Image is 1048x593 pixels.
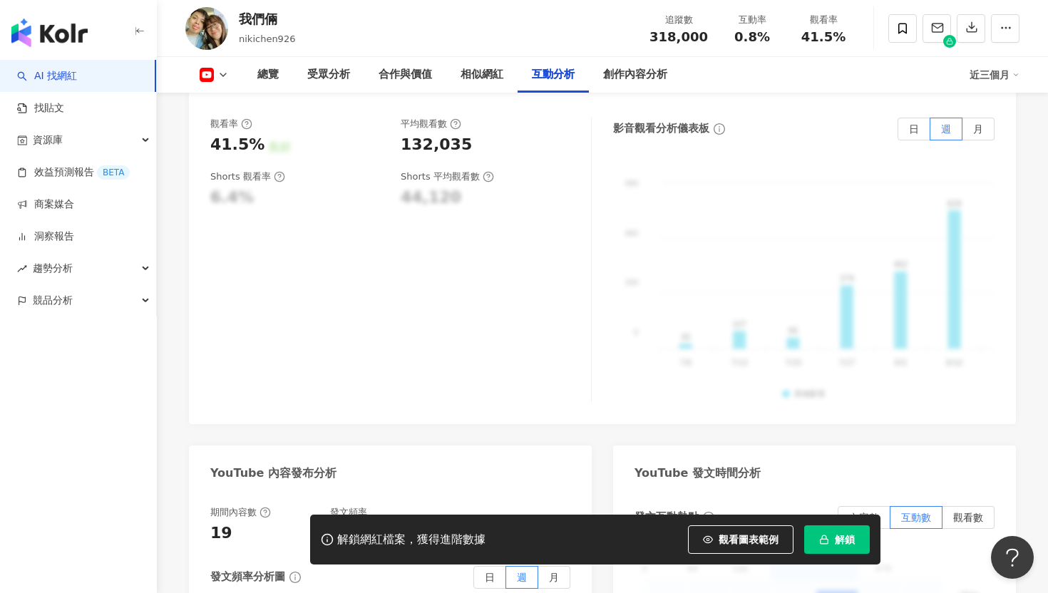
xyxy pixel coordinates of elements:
span: nikichen926 [239,33,295,44]
span: 月 [549,572,559,583]
span: 日 [485,572,495,583]
button: 解鎖 [804,525,870,554]
img: logo [11,19,88,47]
div: 解鎖網紅檔案，獲得進階數據 [337,532,486,547]
span: 日 [909,123,919,135]
span: 觀看圖表範例 [719,534,779,545]
div: 受眾分析 [307,66,350,83]
a: 效益預測報告BETA [17,165,130,180]
div: 合作與價值 [379,66,432,83]
div: YouTube 發文時間分析 [635,465,761,481]
span: 競品分析 [33,284,73,316]
span: 資源庫 [33,124,63,156]
span: 趨勢分析 [33,252,73,284]
div: 觀看率 [210,118,252,130]
span: 週 [517,572,527,583]
div: 41.5% [210,134,264,156]
div: 追蹤數 [649,13,708,27]
div: 總覽 [257,66,279,83]
span: info-circle [711,121,727,137]
div: 創作內容分析 [603,66,667,83]
span: 觀看數 [953,512,983,523]
div: 發文互動熱點 [635,510,699,525]
span: 解鎖 [835,534,855,545]
a: 找貼文 [17,101,64,115]
div: 平均觀看數 [401,118,461,130]
div: 132,035 [401,134,472,156]
div: Shorts 平均觀看數 [401,170,494,183]
div: 相似網紅 [461,66,503,83]
span: 月 [973,123,983,135]
div: YouTube 內容發布分析 [210,465,337,481]
span: 0.8% [734,30,770,44]
div: 發文頻率分析圖 [210,569,285,584]
div: 我們倆 [239,10,295,28]
div: Shorts 觀看率 [210,170,285,183]
img: KOL Avatar [185,7,228,50]
div: 發文頻率 [330,506,367,519]
span: 互動數 [901,512,931,523]
span: 318,000 [649,29,708,44]
a: 商案媒合 [17,197,74,212]
div: 影音觀看分析儀表板 [613,121,709,136]
span: info-circle [701,510,716,525]
div: 互動率 [725,13,779,27]
span: info-circle [287,569,303,585]
div: 近三個月 [970,63,1019,86]
div: 期間內容數 [210,506,271,519]
button: 觀看圖表範例 [688,525,793,554]
div: 觀看率 [796,13,851,27]
a: searchAI 找網紅 [17,69,77,83]
span: 週 [941,123,951,135]
div: 互動分析 [532,66,575,83]
a: 洞察報告 [17,230,74,244]
span: 41.5% [801,30,846,44]
span: rise [17,264,27,274]
span: 內容數 [849,512,879,523]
